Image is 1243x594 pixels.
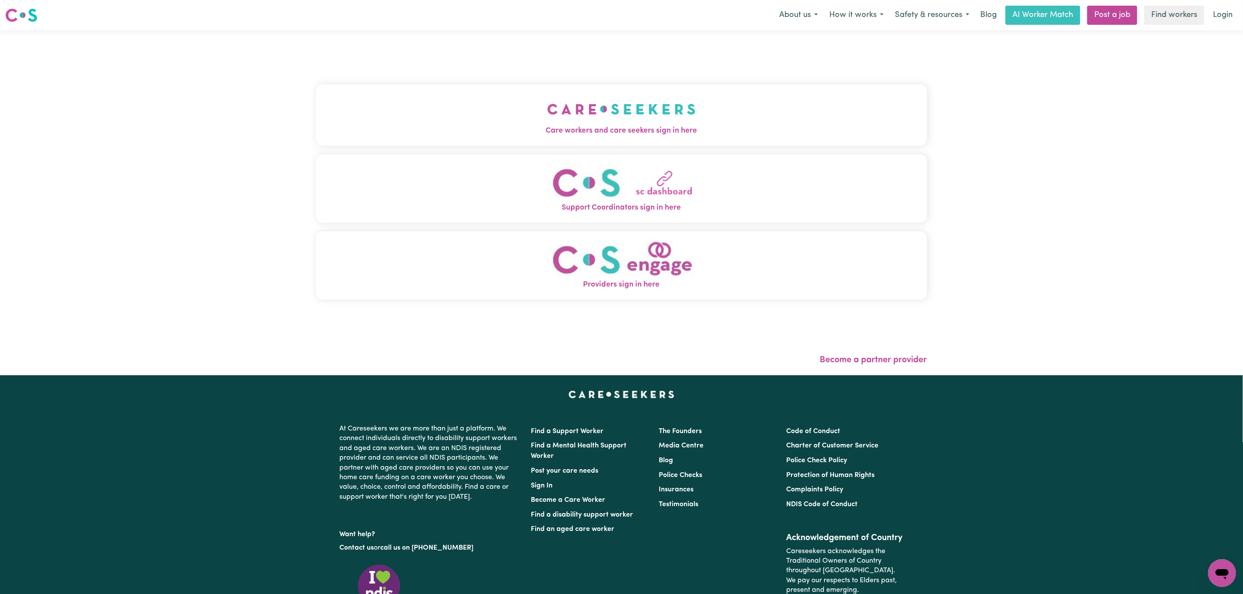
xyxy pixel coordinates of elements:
[531,442,627,460] a: Find a Mental Health Support Worker
[659,472,702,479] a: Police Checks
[531,428,604,435] a: Find a Support Worker
[659,486,694,493] a: Insurances
[786,486,843,493] a: Complaints Policy
[820,356,927,364] a: Become a partner provider
[1208,6,1238,25] a: Login
[316,125,927,137] span: Care workers and care seekers sign in here
[786,533,903,543] h2: Acknowledgement of Country
[569,391,674,398] a: Careseekers home page
[316,202,927,214] span: Support Coordinators sign in here
[531,526,615,533] a: Find an aged care worker
[316,154,927,223] button: Support Coordinators sign in here
[340,544,374,551] a: Contact us
[975,6,1002,25] a: Blog
[316,231,927,300] button: Providers sign in here
[1087,6,1137,25] a: Post a job
[316,84,927,145] button: Care workers and care seekers sign in here
[5,7,37,23] img: Careseekers logo
[659,457,673,464] a: Blog
[531,482,553,489] a: Sign In
[340,540,521,556] p: or
[531,511,633,518] a: Find a disability support worker
[659,428,702,435] a: The Founders
[531,467,599,474] a: Post your care needs
[340,420,521,505] p: At Careseekers we are more than just a platform. We connect individuals directly to disability su...
[1005,6,1080,25] a: AI Worker Match
[786,442,878,449] a: Charter of Customer Service
[531,497,606,504] a: Become a Care Worker
[774,6,824,24] button: About us
[786,457,847,464] a: Police Check Policy
[786,472,874,479] a: Protection of Human Rights
[340,526,521,539] p: Want help?
[889,6,975,24] button: Safety & resources
[786,428,840,435] a: Code of Conduct
[316,279,927,290] span: Providers sign in here
[1144,6,1204,25] a: Find workers
[824,6,889,24] button: How it works
[659,501,698,508] a: Testimonials
[381,544,474,551] a: call us on [PHONE_NUMBER]
[1208,559,1236,587] iframe: Button to launch messaging window, conversation in progress
[786,501,858,508] a: NDIS Code of Conduct
[5,5,37,25] a: Careseekers logo
[659,442,704,449] a: Media Centre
